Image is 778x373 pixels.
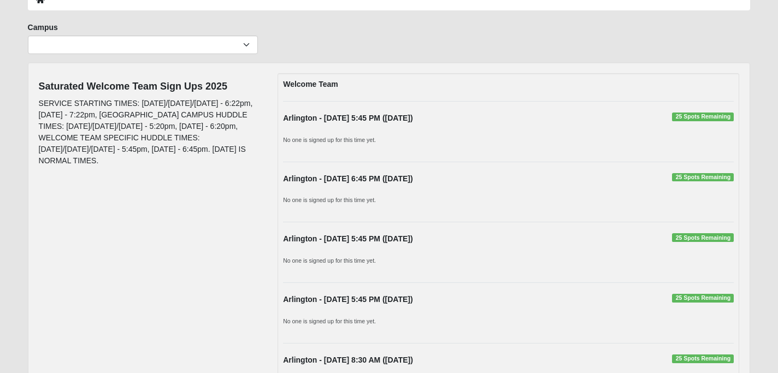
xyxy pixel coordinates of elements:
[39,81,262,93] h4: Saturated Welcome Team Sign Ups 2025
[672,173,734,182] span: 25 Spots Remaining
[28,22,58,33] label: Campus
[283,174,412,183] strong: Arlington - [DATE] 6:45 PM ([DATE])
[283,197,376,203] small: No one is signed up for this time yet.
[39,98,262,167] p: SERVICE STARTING TIMES: [DATE]/[DATE]/[DATE] - 6:22pm, [DATE] - 7:22pm, [GEOGRAPHIC_DATA] CAMPUS ...
[672,113,734,121] span: 25 Spots Remaining
[672,294,734,303] span: 25 Spots Remaining
[672,354,734,363] span: 25 Spots Remaining
[283,295,412,304] strong: Arlington - [DATE] 5:45 PM ([DATE])
[283,234,412,243] strong: Arlington - [DATE] 5:45 PM ([DATE])
[283,318,376,324] small: No one is signed up for this time yet.
[283,114,412,122] strong: Arlington - [DATE] 5:45 PM ([DATE])
[283,257,376,264] small: No one is signed up for this time yet.
[672,233,734,242] span: 25 Spots Remaining
[283,80,338,88] strong: Welcome Team
[283,137,376,143] small: No one is signed up for this time yet.
[283,356,413,364] strong: Arlington - [DATE] 8:30 AM ([DATE])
